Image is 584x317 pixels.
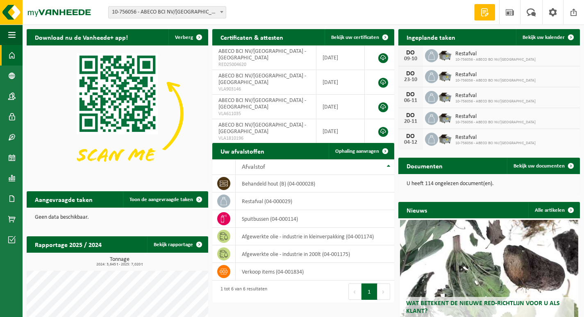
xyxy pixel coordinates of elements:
[216,283,267,301] div: 1 tot 6 van 6 resultaten
[523,35,565,40] span: Bekijk uw kalender
[109,7,226,18] span: 10-756056 - ABECO BCI NV/SA - HARELBEKE
[316,70,365,95] td: [DATE]
[212,29,291,45] h2: Certificaten & attesten
[27,29,136,45] h2: Download nu de Vanheede+ app!
[514,163,565,169] span: Bekijk uw documenten
[236,210,394,228] td: spuitbussen (04-000114)
[455,51,536,57] span: Restafval
[438,90,452,104] img: WB-5000-GAL-GY-01
[455,78,536,83] span: 10-756056 - ABECO BCI NV/[GEOGRAPHIC_DATA]
[175,35,193,40] span: Verberg
[398,29,464,45] h2: Ingeplande taken
[35,215,200,220] p: Geen data beschikbaar.
[147,236,207,253] a: Bekijk rapportage
[331,35,379,40] span: Bekijk uw certificaten
[402,140,419,145] div: 04-12
[402,70,419,77] div: DO
[242,164,265,170] span: Afvalstof
[316,45,365,70] td: [DATE]
[438,111,452,125] img: WB-5000-GAL-GY-01
[212,143,273,159] h2: Uw afvalstoffen
[455,134,536,141] span: Restafval
[402,77,419,83] div: 23-10
[27,191,101,207] h2: Aangevraagde taken
[108,6,226,18] span: 10-756056 - ABECO BCI NV/SA - HARELBEKE
[361,283,377,300] button: 1
[455,99,536,104] span: 10-756056 - ABECO BCI NV/[GEOGRAPHIC_DATA]
[329,143,393,159] a: Ophaling aanvragen
[316,119,365,144] td: [DATE]
[31,257,208,267] h3: Tonnage
[218,122,306,135] span: ABECO BCI NV/[GEOGRAPHIC_DATA] - [GEOGRAPHIC_DATA]
[455,141,536,146] span: 10-756056 - ABECO BCI NV/[GEOGRAPHIC_DATA]
[335,149,379,154] span: Ophaling aanvragen
[402,56,419,62] div: 09-10
[168,29,207,45] button: Verberg
[402,112,419,119] div: DO
[325,29,393,45] a: Bekijk uw certificaten
[377,283,390,300] button: Next
[236,263,394,281] td: verkoop items (04-001834)
[455,120,536,125] span: 10-756056 - ABECO BCI NV/[GEOGRAPHIC_DATA]
[236,245,394,263] td: afgewerkte olie - industrie in 200lt (04-001175)
[407,181,572,187] p: U heeft 114 ongelezen document(en).
[406,300,560,315] span: Wat betekent de nieuwe RED-richtlijn voor u als klant?
[218,86,309,93] span: VLA903146
[402,98,419,104] div: 06-11
[507,158,579,174] a: Bekijk uw documenten
[402,91,419,98] div: DO
[455,72,536,78] span: Restafval
[398,158,451,174] h2: Documenten
[123,191,207,208] a: Toon de aangevraagde taken
[236,192,394,210] td: restafval (04-000029)
[516,29,579,45] a: Bekijk uw kalender
[4,299,137,317] iframe: chat widget
[218,73,306,86] span: ABECO BCI NV/[GEOGRAPHIC_DATA] - [GEOGRAPHIC_DATA]
[218,97,306,110] span: ABECO BCI NV/[GEOGRAPHIC_DATA] - [GEOGRAPHIC_DATA]
[438,48,452,62] img: WB-5000-GAL-GY-01
[528,202,579,218] a: Alle artikelen
[218,61,309,68] span: RED25004620
[236,228,394,245] td: afgewerkte olie - industrie in kleinverpakking (04-001174)
[455,93,536,99] span: Restafval
[218,135,309,142] span: VLA1810196
[398,202,435,218] h2: Nieuws
[455,113,536,120] span: Restafval
[27,236,110,252] h2: Rapportage 2025 / 2024
[236,175,394,192] td: behandeld hout (B) (04-000028)
[218,111,309,117] span: VLA611035
[31,263,208,267] span: 2024: 3,645 t - 2025: 7,020 t
[402,50,419,56] div: DO
[316,95,365,119] td: [DATE]
[27,45,208,182] img: Download de VHEPlus App
[402,119,419,125] div: 20-11
[438,69,452,83] img: WB-5000-GAL-GY-01
[130,197,193,202] span: Toon de aangevraagde taken
[348,283,361,300] button: Previous
[218,48,306,61] span: ABECO BCI NV/[GEOGRAPHIC_DATA] - [GEOGRAPHIC_DATA]
[438,131,452,145] img: WB-5000-GAL-GY-01
[402,133,419,140] div: DO
[455,57,536,62] span: 10-756056 - ABECO BCI NV/[GEOGRAPHIC_DATA]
